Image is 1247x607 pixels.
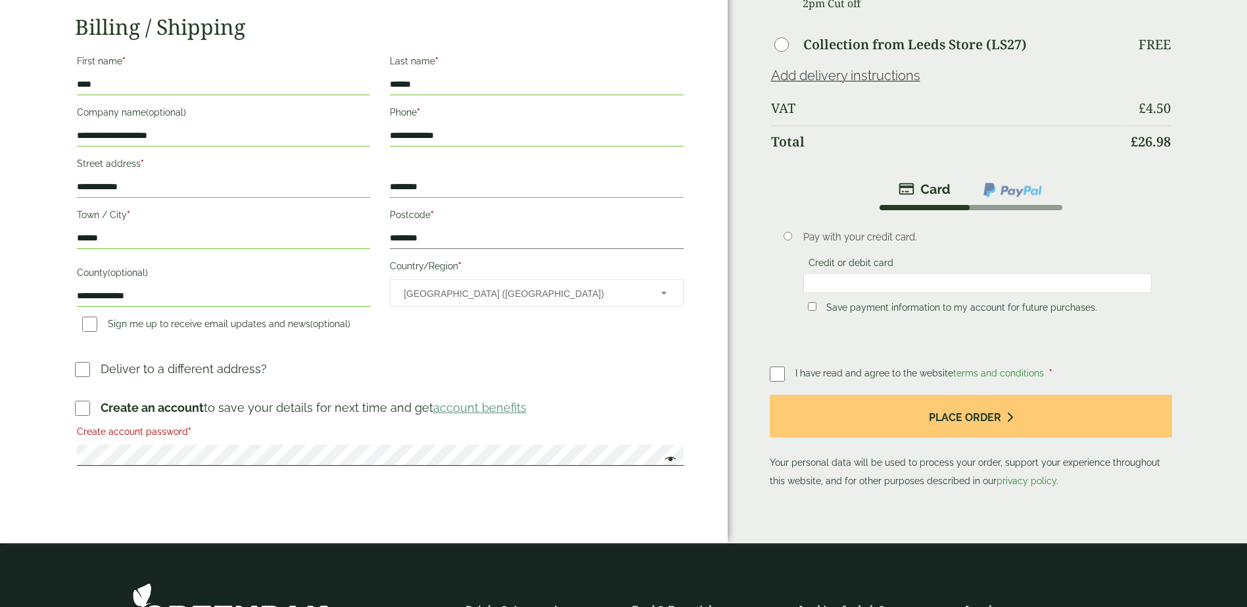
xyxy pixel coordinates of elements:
img: ppcp-gateway.png [982,181,1043,198]
label: Credit or debit card [803,258,899,272]
label: County [77,263,370,286]
bdi: 26.98 [1131,133,1171,150]
p: Free [1139,37,1171,53]
label: Create account password [77,422,684,445]
bdi: 4.50 [1139,99,1171,117]
strong: Create an account [101,401,204,415]
label: First name [77,52,370,74]
th: Total [771,125,1122,158]
span: £ [1131,133,1138,150]
a: terms and conditions [953,368,1044,378]
abbr: required [435,56,438,66]
label: Collection from Leeds Store (LS27) [803,38,1027,51]
span: (optional) [310,319,350,329]
label: Save payment information to my account for future purchases. [821,302,1102,317]
span: Country/Region [390,279,683,307]
h2: Billing / Shipping [75,14,686,39]
label: Country/Region [390,257,683,279]
abbr: required [127,210,130,220]
abbr: required [141,158,144,169]
abbr: required [1049,368,1052,378]
abbr: required [458,261,461,271]
iframe: Secure card payment input frame [807,277,1148,289]
span: £ [1139,99,1146,117]
p: to save your details for next time and get [101,399,527,416]
span: I have read and agree to the website [795,368,1047,378]
label: Street address [77,154,370,177]
label: Last name [390,52,683,74]
a: privacy policy [997,476,1056,486]
abbr: required [188,426,191,437]
p: Pay with your credit card. [803,230,1152,244]
span: (optional) [108,267,148,278]
abbr: required [417,107,420,118]
label: Phone [390,103,683,125]
p: Your personal data will be used to process your order, support your experience throughout this we... [770,395,1173,490]
label: Company name [77,103,370,125]
span: United Kingdom (UK) [404,280,643,307]
a: account benefits [433,401,527,415]
label: Town / City [77,206,370,228]
a: Add delivery instructions [771,68,920,83]
input: Sign me up to receive email updates and news(optional) [82,317,97,332]
img: stripe.png [899,181,951,197]
button: Place order [770,395,1173,438]
span: (optional) [146,107,186,118]
abbr: required [122,56,126,66]
abbr: required [431,210,434,220]
label: Sign me up to receive email updates and news [77,319,356,333]
p: Deliver to a different address? [101,360,267,378]
label: Postcode [390,206,683,228]
th: VAT [771,93,1122,124]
